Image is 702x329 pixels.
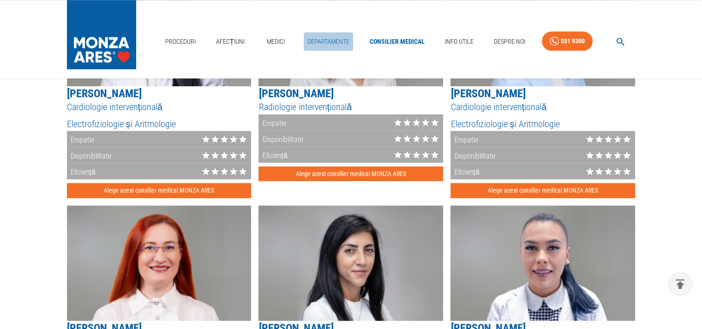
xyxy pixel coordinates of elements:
[261,32,291,51] a: Medici
[258,147,287,163] div: Eficiență
[258,130,303,147] div: Disponibilitate
[258,166,443,182] button: Alege acest consilier medical MONZA ARES
[212,32,248,51] a: Afecțiuni
[67,101,252,113] h5: Cardiologie intervențională
[490,32,529,51] a: Despre Noi
[67,163,96,179] div: Eficiență
[258,86,443,101] h5: [PERSON_NAME]
[450,118,635,130] h5: Electrofiziologie și Aritmologie
[542,31,593,51] a: 031 9300
[441,32,477,51] a: Info Utile
[67,118,252,130] h5: Electrofiziologie și Aritmologie
[450,86,635,101] h5: [PERSON_NAME]
[366,32,428,51] a: Consilier Medical
[258,101,443,113] h5: Radiologie intervențională
[450,183,635,198] button: Alege acest consilier medical MONZA ARES
[450,163,479,179] div: Eficiență
[67,86,252,101] h5: [PERSON_NAME]
[450,147,495,163] div: Disponibilitate
[162,32,199,51] a: Proceduri
[450,101,635,113] h5: Cardiologie intervențională
[667,271,693,297] button: delete
[561,35,585,47] div: 031 9300
[450,131,478,147] div: Empatie
[67,147,111,163] div: Disponibilitate
[304,32,353,51] a: Departamente
[67,131,94,147] div: Empatie
[67,183,252,198] button: Alege acest consilier medical MONZA ARES
[258,114,286,130] div: Empatie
